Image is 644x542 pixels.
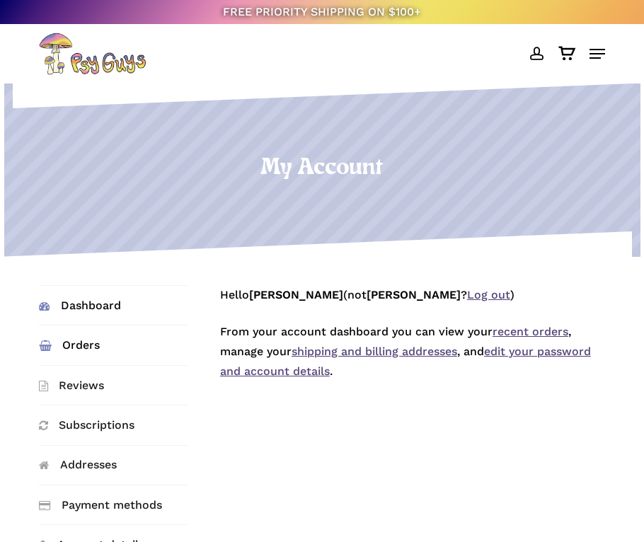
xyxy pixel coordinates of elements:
a: shipping and billing addresses [292,345,457,358]
strong: [PERSON_NAME] [367,288,461,301]
a: Addresses [39,446,188,485]
a: Cart [551,33,582,75]
img: PsyGuys [39,33,146,75]
p: Hello (not ? ) [220,285,606,322]
a: recent orders [493,325,568,338]
a: Navigation Menu [590,47,605,61]
strong: [PERSON_NAME] [249,288,343,301]
a: Dashboard [39,286,188,325]
a: Subscriptions [39,405,188,444]
a: Log out [467,288,510,301]
a: Payment methods [39,485,188,524]
a: Orders [39,325,188,364]
p: From your account dashboard you can view your , manage your , and . [220,322,606,398]
a: Reviews [39,366,188,405]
